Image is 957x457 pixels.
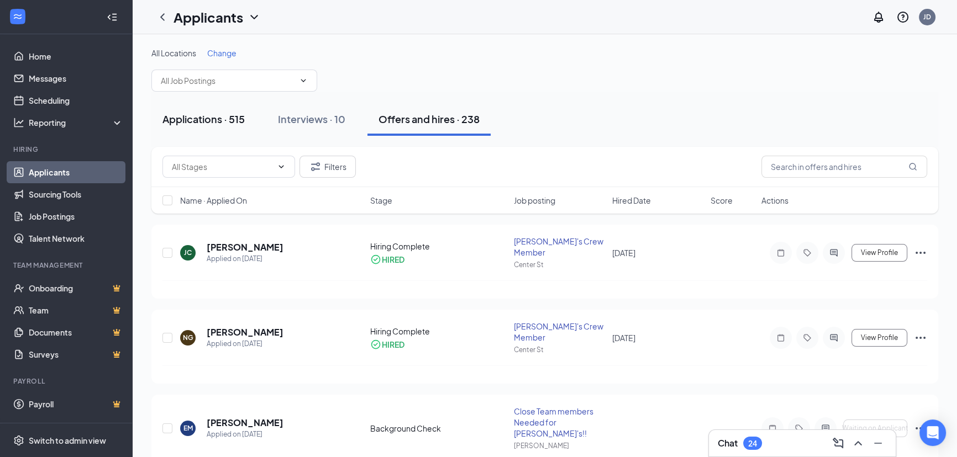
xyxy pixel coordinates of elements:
button: Filter Filters [299,156,356,178]
svg: Notifications [872,10,885,24]
a: SurveysCrown [29,343,123,365]
a: TeamCrown [29,299,123,321]
h5: [PERSON_NAME] [207,417,283,429]
div: Background Check [370,423,508,434]
a: Messages [29,67,123,89]
button: View Profile [851,244,907,262]
span: Stage [370,195,392,206]
input: All Job Postings [161,75,295,87]
div: Switch to admin view [29,435,106,446]
svg: Tag [792,424,806,433]
input: Search in offers and hires [761,156,927,178]
div: Payroll [13,376,121,386]
button: ChevronUp [849,434,867,452]
svg: Filter [309,160,322,173]
div: Applied on [DATE] [207,429,283,440]
h5: [PERSON_NAME] [207,326,283,338]
svg: ChevronDown [277,162,286,171]
span: Score [711,195,733,206]
svg: ComposeMessage [832,437,845,450]
a: Talent Network [29,227,123,249]
div: Hiring Complete [370,326,508,337]
a: Applicants [29,161,123,183]
div: Center St [514,345,606,354]
svg: ChevronDown [248,10,261,24]
a: OnboardingCrown [29,277,123,299]
span: Hired Date [612,195,651,206]
div: Reporting [29,117,124,128]
span: Name · Applied On [180,195,247,206]
div: [PERSON_NAME] [514,441,606,450]
div: NG [183,333,193,342]
svg: Note [774,333,787,342]
svg: Settings [13,435,24,446]
span: Change [207,48,236,58]
span: [DATE] [612,248,635,258]
div: [PERSON_NAME]'s Crew Member [514,321,606,343]
span: All Locations [151,48,196,58]
svg: CheckmarkCircle [370,339,381,350]
span: Actions [761,195,788,206]
svg: Analysis [13,117,24,128]
span: Job posting [514,195,555,206]
input: All Stages [172,161,272,173]
div: Applied on [DATE] [207,338,283,349]
svg: Ellipses [914,331,927,344]
svg: Tag [801,248,814,257]
a: PayrollCrown [29,393,123,415]
div: Interviews · 10 [278,112,345,126]
div: Offers and hires · 238 [378,112,480,126]
span: [DATE] [612,333,635,343]
svg: WorkstreamLogo [12,11,23,22]
div: Applications · 515 [162,112,245,126]
svg: Tag [801,333,814,342]
div: 24 [748,439,757,448]
svg: Collapse [107,12,118,23]
svg: ActiveChat [819,424,832,433]
a: Scheduling [29,89,123,111]
div: Open Intercom Messenger [919,419,946,446]
span: View Profile [861,249,898,257]
svg: ActiveChat [827,248,840,257]
h3: Chat [718,437,738,449]
h1: Applicants [173,8,243,26]
button: ComposeMessage [829,434,847,452]
a: DocumentsCrown [29,321,123,343]
svg: CheckmarkCircle [370,254,381,265]
a: Job Postings [29,205,123,227]
div: Team Management [13,261,121,270]
div: HIRED [382,254,404,265]
span: Waiting on Applicant [842,424,908,432]
div: EM [183,423,193,433]
button: Minimize [869,434,887,452]
div: Hiring Complete [370,241,508,252]
svg: ActiveChat [827,333,840,342]
svg: Ellipses [914,246,927,259]
div: JC [184,248,192,257]
svg: Ellipses [914,422,927,435]
div: Center St [514,260,606,269]
svg: Note [774,248,787,257]
div: Hiring [13,145,121,154]
svg: ChevronUp [851,437,865,450]
div: HIRED [382,339,404,350]
span: View Profile [861,334,898,342]
h5: [PERSON_NAME] [207,241,283,253]
div: JD [923,12,931,22]
div: [PERSON_NAME]'s Crew Member [514,236,606,258]
svg: Minimize [871,437,885,450]
svg: MagnifyingGlass [908,162,917,171]
div: Applied on [DATE] [207,253,283,264]
a: Home [29,45,123,67]
svg: Note [766,424,779,433]
button: Waiting on Applicant [843,419,907,437]
a: Sourcing Tools [29,183,123,205]
svg: ChevronDown [299,76,308,85]
svg: QuestionInfo [896,10,909,24]
svg: ChevronLeft [156,10,169,24]
button: View Profile [851,329,907,347]
div: Close Team members Needed for [PERSON_NAME]'s!! [514,406,606,439]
